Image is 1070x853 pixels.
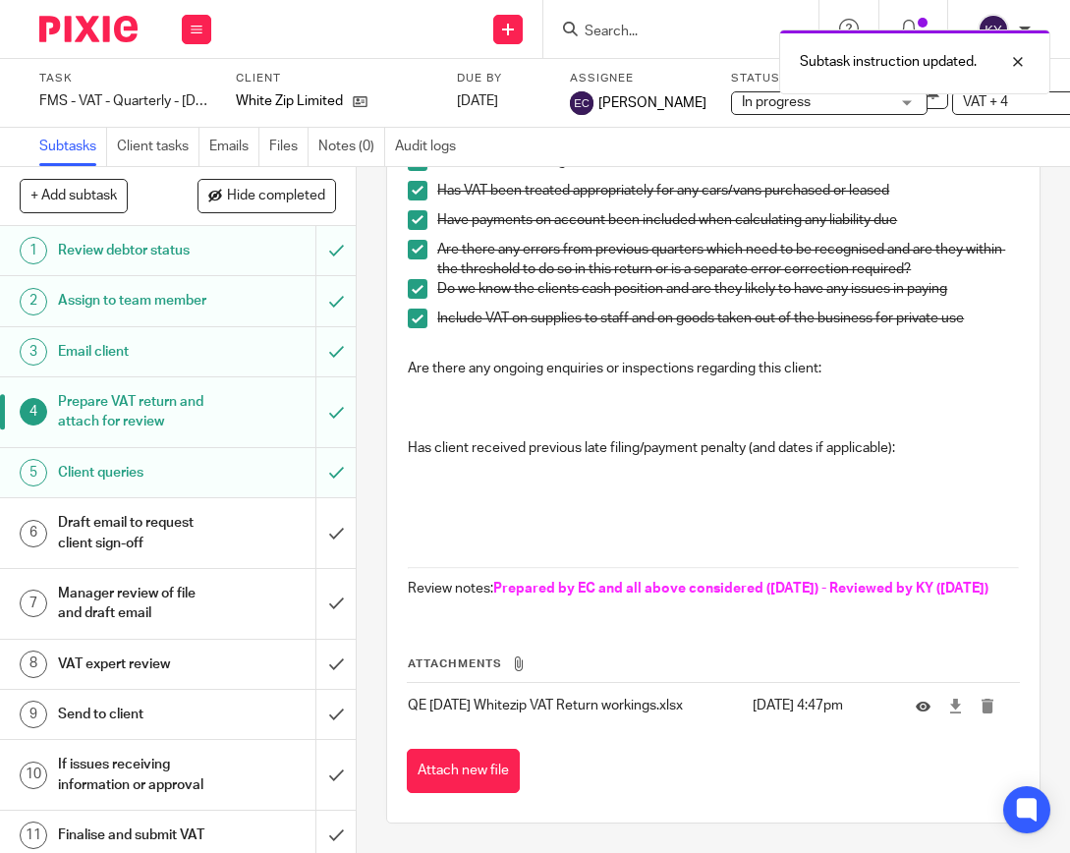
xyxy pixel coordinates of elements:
[20,179,128,212] button: + Add subtask
[20,701,47,728] div: 9
[407,749,520,793] button: Attach new file
[58,458,217,487] h1: Client queries
[39,71,211,86] label: Task
[570,91,593,115] img: svg%3E
[58,821,217,850] h1: Finalise and submit VAT
[39,16,138,42] img: Pixie
[209,128,259,166] a: Emails
[58,236,217,265] h1: Review debtor status
[20,237,47,264] div: 1
[20,398,47,426] div: 4
[58,700,217,729] h1: Send to client
[408,359,1019,378] p: Are there any ongoing enquiries or inspections regarding this client:
[58,750,217,800] h1: If issues receiving information or approval
[39,91,211,111] div: FMS - VAT - Quarterly - May - July, 2025
[742,95,811,109] span: In progress
[20,590,47,617] div: 7
[457,94,498,108] span: [DATE]
[117,128,199,166] a: Client tasks
[20,520,47,547] div: 6
[20,338,47,366] div: 3
[437,309,1019,328] p: Include VAT on supplies to staff and on goods taken out of the business for private use
[20,822,47,849] div: 11
[395,128,466,166] a: Audit logs
[437,279,1019,299] p: Do we know the clients cash position and are they likely to have any issues in paying
[408,579,1019,598] p: Review notes:
[269,128,309,166] a: Files
[227,189,325,204] span: Hide completed
[963,95,1008,109] span: VAT + 4
[58,286,217,315] h1: Assign to team member
[58,579,217,629] h1: Manager review of file and draft email
[58,650,217,679] h1: VAT expert review
[197,179,336,212] button: Hide completed
[20,288,47,315] div: 2
[58,508,217,558] h1: Draft email to request client sign-off
[20,762,47,789] div: 10
[978,14,1009,45] img: svg%3E
[236,91,343,111] p: White Zip Limited
[408,696,742,715] p: QE [DATE] Whitezip VAT Return workings.xlsx
[457,71,545,86] label: Due by
[753,696,886,715] p: [DATE] 4:47pm
[236,71,432,86] label: Client
[437,181,1019,200] p: Has VAT been treated appropriately for any cars/vans purchased or leased
[800,52,977,72] p: Subtask instruction updated.
[948,696,963,715] a: Download
[318,128,385,166] a: Notes (0)
[437,240,1019,280] p: Are there any errors from previous quarters which need to be recognised and are they within the t...
[58,387,217,437] h1: Prepare VAT return and attach for review
[598,93,706,113] span: [PERSON_NAME]
[437,210,1019,230] p: Have payments on account been included when calculating any liability due
[20,459,47,486] div: 5
[493,582,988,596] span: Prepared by EC and all above considered ([DATE]) - Reviewed by KY ([DATE])
[20,651,47,678] div: 8
[408,438,1019,458] p: Has client received previous late filing/payment penalty (and dates if applicable):
[408,658,502,669] span: Attachments
[39,91,211,111] div: FMS - VAT - Quarterly - [DATE] - [DATE]
[58,337,217,367] h1: Email client
[39,128,107,166] a: Subtasks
